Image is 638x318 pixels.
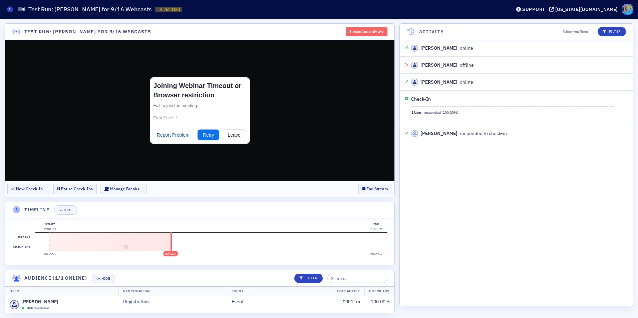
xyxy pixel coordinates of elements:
span: Profile [622,4,633,15]
button: Retry [193,90,214,100]
div: Online [21,307,24,310]
div: online [411,79,473,86]
input: Search… [327,274,387,283]
button: [US_STATE][DOMAIN_NAME] [549,7,620,12]
time: 2:30 PM [370,227,382,231]
th: Check-Ins [364,286,394,296]
button: Pause Check-Ins [53,184,97,194]
div: online [411,45,473,52]
td: 00h11m [332,296,365,313]
label: Check-ins [12,242,32,251]
h4: Timeline [24,206,49,213]
a: Registration [123,298,154,305]
span: LS-7620480 [157,7,180,12]
h4: Test Run: [PERSON_NAME] for 9/16 Webcasts [24,28,151,35]
div: Fail to join the meeting. [148,62,241,69]
span: 4 check-ins/hour [562,29,588,34]
a: Event [232,298,249,305]
button: Leave [217,90,241,100]
span: responded ( 100.00 %) [424,110,458,115]
h1: Test Run: [PERSON_NAME] for 9/16 Webcasts [28,5,152,13]
time: 00h11m [165,252,176,255]
div: offline [411,62,474,69]
button: New Check-In… [7,184,50,194]
button: Report Problem [146,90,190,100]
time: 00h00m [44,252,56,256]
div: Support [522,6,545,12]
div: Error Code: [148,75,241,81]
div: Stream Currently Live [346,27,387,36]
div: Reconnect server dialog [145,37,245,104]
div: Check-In [411,96,431,103]
span: [PERSON_NAME] [21,298,58,305]
th: Registration [118,286,227,296]
p: Filter [299,276,318,281]
h4: Activity [419,28,444,35]
td: 100.00 % [365,296,394,313]
time: 2:00 PM [44,227,56,231]
span: 1 [171,76,173,80]
th: Time Active [332,286,365,296]
span: 1 User [411,110,421,115]
div: [PERSON_NAME] [420,130,457,137]
h4: Audience (1/1 online) [24,275,87,282]
button: Hide [92,274,115,283]
div: Hide [64,208,72,212]
button: Filter [598,27,626,36]
p: Filter [603,29,621,34]
div: responded to check-in [411,130,507,137]
div: End [370,222,382,227]
div: Joining Webinar Timeout or Browser restriction [148,41,241,60]
th: Event [227,286,332,296]
label: Breaks [17,233,32,242]
time: 00h30m [370,252,382,256]
button: Hide [54,205,77,215]
div: Hide [101,277,110,280]
div: [US_STATE][DOMAIN_NAME] [555,6,618,12]
button: End Stream [358,184,392,194]
div: Start [44,222,56,227]
button: Manage Breaks… [100,184,147,194]
th: User [5,286,118,296]
button: Filter [294,274,323,283]
span: USR-6335832 [27,305,49,311]
div: [PERSON_NAME] [420,45,457,52]
div: [PERSON_NAME] [420,62,457,69]
div: [PERSON_NAME] [420,79,457,86]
